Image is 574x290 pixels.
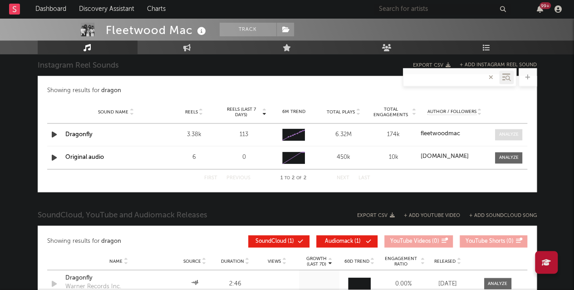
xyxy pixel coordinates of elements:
button: + Add YouTube Video [404,213,460,218]
span: Reels (last 7 days) [221,107,261,118]
div: 2:46 [217,279,253,288]
button: First [204,176,217,181]
span: ( 1 ) [254,239,296,244]
button: + Add SoundCloud Song [469,213,537,218]
span: Reels [185,109,198,115]
button: 99+ [537,5,543,13]
span: Total Engagements [371,107,411,118]
button: Last [358,176,370,181]
div: 1 2 2 [269,173,319,184]
div: 10k [371,153,416,162]
span: to [285,176,290,180]
div: 99 + [540,2,551,9]
button: SoundCloud(1) [248,235,309,247]
span: YouTube Shorts [466,239,505,244]
span: Sound Name [98,109,128,115]
div: 6M Trend [271,108,317,115]
button: Export CSV [357,213,395,218]
div: 450k [321,153,366,162]
div: [DATE] [430,279,466,288]
button: Next [337,176,349,181]
span: Duration [221,258,244,264]
a: Original audio [65,154,104,160]
div: 6.32M [321,130,366,139]
div: + Add Instagram Reel Sound [451,63,537,68]
button: + Add SoundCloud Song [460,213,537,218]
span: Audiomack [325,239,353,244]
div: 0 [221,153,267,162]
div: 6 [172,153,217,162]
button: Track [220,23,276,36]
p: (Last 7d) [306,261,327,266]
a: Dragonfly [65,273,172,282]
div: Fleetwood Mac [106,23,208,38]
span: ( 0 ) [466,239,514,244]
span: 60D Trend [344,258,369,264]
div: 0.00 % [382,279,425,288]
strong: fleetwoodmac [421,131,460,137]
div: dragon [101,236,121,247]
button: Export CSV [413,63,451,68]
div: dragon [101,85,121,96]
span: YouTube Videos [390,239,431,244]
a: [DOMAIN_NAME] [421,153,489,160]
strong: [DOMAIN_NAME] [421,153,469,159]
span: of [296,176,302,180]
span: Instagram Reel Sounds [38,60,119,71]
span: Views [268,258,281,264]
span: Engagement Ratio [382,256,420,266]
div: 113 [221,130,267,139]
span: ( 0 ) [390,239,439,244]
button: YouTube Videos(0) [384,235,453,247]
a: fleetwoodmac [421,131,489,137]
span: Source [183,258,201,264]
div: + Add YouTube Video [395,213,460,218]
span: Released [434,258,456,264]
span: ( 1 ) [322,239,364,244]
div: Showing results for [47,235,248,247]
button: YouTube Shorts(0) [460,235,527,247]
input: Search by song name or URL [403,74,499,81]
div: Showing results for [47,85,527,96]
div: 174k [371,130,416,139]
button: + Add Instagram Reel Sound [460,63,537,68]
span: SoundCloud [255,239,286,244]
span: SoundCloud, YouTube and Audiomack Releases [38,210,207,221]
p: Growth [306,256,327,261]
button: Audiomack(1) [316,235,378,247]
input: Search for artists [374,4,510,15]
button: Previous [226,176,250,181]
span: Total Plays [327,109,355,115]
span: Author / Followers [427,109,476,115]
div: 3.38k [172,130,217,139]
a: Dragonfly [65,132,93,138]
span: Name [109,258,123,264]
